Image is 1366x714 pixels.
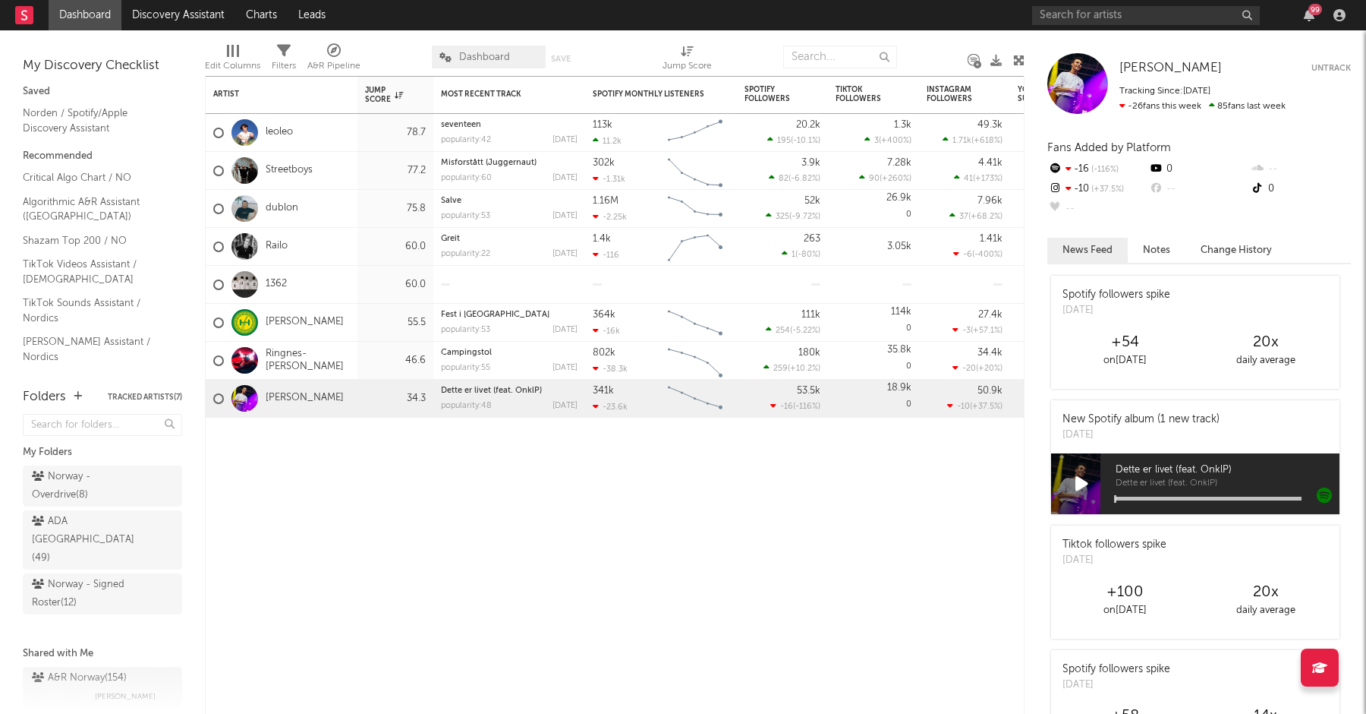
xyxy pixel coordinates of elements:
[441,250,490,258] div: popularity: 22
[551,55,571,63] button: Save
[978,310,1002,320] div: 27.4k
[801,310,820,320] div: 111k
[795,403,818,411] span: -116 %
[797,386,820,396] div: 53.5k
[552,136,578,144] div: [DATE]
[593,326,620,336] div: -16k
[952,325,1002,335] div: ( )
[975,175,1000,183] span: +173 %
[836,85,889,103] div: TikTok Followers
[1055,583,1195,602] div: +100
[1062,412,1220,428] div: New Spotify album (1 new track)
[1047,160,1148,179] div: -16
[593,120,612,130] div: 113k
[1055,602,1195,620] div: on [DATE]
[974,251,1000,259] span: -400 %
[1148,160,1249,179] div: 0
[23,466,182,507] a: Norway - Overdrive(8)
[783,46,897,68] input: Search...
[365,314,426,332] div: 55.5
[891,307,911,317] div: 114k
[441,197,461,205] a: Salve
[32,576,139,612] div: Norway - Signed Roster ( 12 )
[792,213,818,221] span: -9.72 %
[593,310,615,320] div: 364k
[954,173,1002,183] div: ( )
[978,365,1000,373] span: +20 %
[894,120,911,130] div: 1.3k
[365,276,426,294] div: 60.0
[365,200,426,218] div: 75.8
[1304,9,1314,21] button: 99
[792,251,795,259] span: 1
[441,174,492,182] div: popularity: 60
[798,348,820,358] div: 180k
[441,136,491,144] div: popularity: 42
[773,365,788,373] span: 259
[32,513,139,567] div: ADA [GEOGRAPHIC_DATA] ( 49 )
[459,52,510,62] span: Dashboard
[95,687,156,706] span: [PERSON_NAME]
[943,135,1002,145] div: ( )
[552,174,578,182] div: [DATE]
[769,173,820,183] div: ( )
[1032,6,1260,25] input: Search for artists
[213,90,327,99] div: Artist
[1308,4,1322,15] div: 99
[661,342,729,380] svg: Chart title
[887,242,911,251] div: 3.05k
[441,402,492,410] div: popularity: 48
[1047,238,1128,263] button: News Feed
[973,327,1000,335] span: +57.1 %
[770,401,820,411] div: ( )
[1128,238,1185,263] button: Notes
[23,388,66,406] div: Folders
[205,57,260,75] div: Edit Columns
[108,393,182,401] button: Tracked Artists(7)
[23,510,182,570] a: ADA [GEOGRAPHIC_DATA](49)
[1062,287,1170,303] div: Spotify followers spike
[836,304,911,341] div: 0
[776,213,789,221] span: 325
[886,193,911,203] div: 26.9k
[266,202,298,215] a: dublon
[593,348,615,358] div: 802k
[952,137,971,145] span: 1.71k
[793,137,818,145] span: -10.1 %
[552,326,578,334] div: [DATE]
[766,211,820,221] div: ( )
[593,196,618,206] div: 1.16M
[1062,678,1170,693] div: [DATE]
[23,147,182,166] div: Recommended
[23,194,167,225] a: Algorithmic A&R Assistant ([GEOGRAPHIC_DATA])
[661,114,729,152] svg: Chart title
[864,135,911,145] div: ( )
[952,363,1002,373] div: ( )
[798,251,818,259] span: -80 %
[441,159,537,167] a: Misforstått (Juggernaut)
[661,228,729,266] svg: Chart title
[1195,333,1336,352] div: 20 x
[977,386,1002,396] div: 50.9k
[869,175,880,183] span: 90
[767,135,820,145] div: ( )
[441,197,578,205] div: Salve
[23,444,182,462] div: My Folders
[32,468,139,504] div: Norway - Overdrive ( 8 )
[365,162,426,180] div: 77.2
[1018,342,1094,379] div: 0
[23,105,167,136] a: Norden / Spotify/Apple Discovery Assistant
[266,240,288,253] a: Railo
[661,190,729,228] svg: Chart title
[441,387,542,395] a: Dette er livet (feat. OnklP)
[776,327,790,335] span: 254
[23,667,182,708] a: A&R Norway(154)[PERSON_NAME]
[365,390,426,408] div: 34.3
[791,175,818,183] span: -6.82 %
[792,327,818,335] span: -5.22 %
[777,137,791,145] span: 195
[441,212,490,220] div: popularity: 53
[441,387,578,395] div: Dette er livet (feat. OnklP)
[959,213,968,221] span: 37
[1089,166,1119,174] span: -116 %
